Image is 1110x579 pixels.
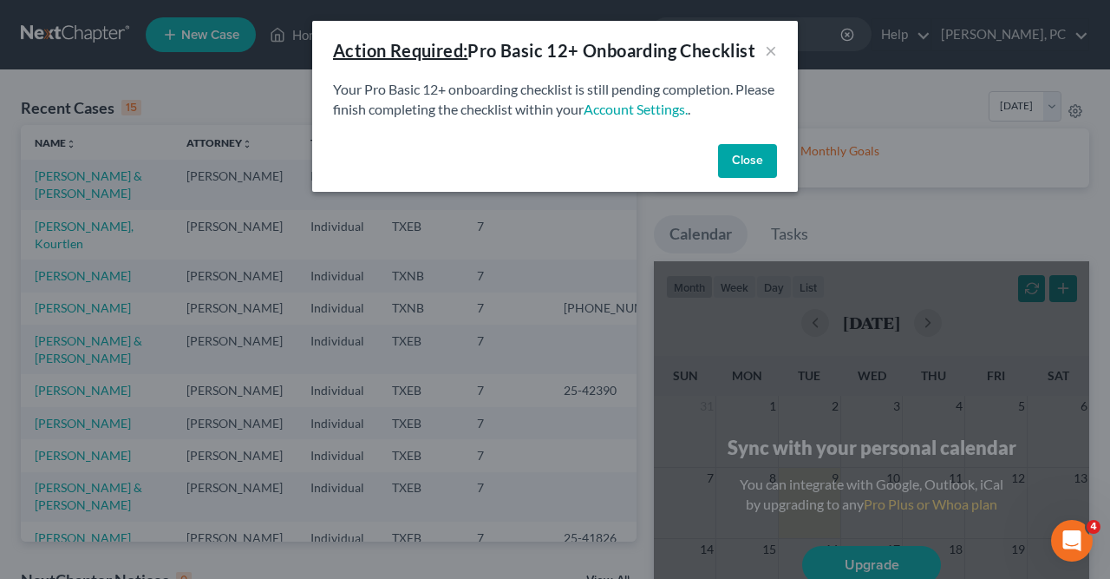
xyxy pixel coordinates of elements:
button: × [765,40,777,61]
iframe: Intercom live chat [1051,520,1093,562]
a: Account Settings. [584,101,688,117]
div: Pro Basic 12+ Onboarding Checklist [333,38,755,63]
span: 4 [1087,520,1100,534]
button: Close [718,144,777,179]
u: Action Required: [333,40,467,61]
p: Your Pro Basic 12+ onboarding checklist is still pending completion. Please finish completing the... [333,80,777,120]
